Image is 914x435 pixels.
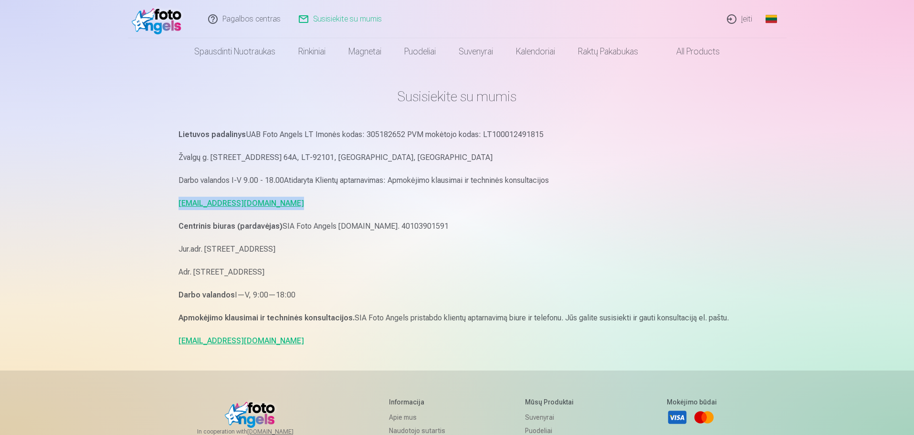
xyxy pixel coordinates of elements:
[179,243,736,256] p: Jur.adr. [STREET_ADDRESS]
[447,38,504,65] a: Suvenyrai
[183,38,287,65] a: Spausdinti nuotraukas
[179,220,736,233] p: SIA Foto Angels [DOMAIN_NAME]. 40103901591
[693,407,714,428] a: Mastercard
[179,290,235,299] strong: Darbo valandos
[393,38,447,65] a: Puodeliai
[179,88,736,105] h1: Susisiekite su mumis
[179,222,283,231] strong: Centrinis biuras (pardavėjas)
[179,313,355,322] strong: Apmokėjimo klausimai ir techninės konsultacijos.
[504,38,567,65] a: Kalendoriai
[567,38,650,65] a: Raktų pakabukas
[179,174,736,187] p: Darbo valandos I-V 9.00 - 18.00Atidaryta Klientų aptarnavimas: Apmokėjimo klausimai ir techninės ...
[525,411,594,424] a: Suvenyrai
[179,151,736,164] p: Žvalgų g. [STREET_ADDRESS] 64A, LT-92101, [GEOGRAPHIC_DATA], [GEOGRAPHIC_DATA]
[179,128,736,141] p: UAB Foto Angels LT Imonės kodas: 305182652 PVM mokėtojo kodas: LT100012491815
[132,4,187,34] img: /fa2
[667,397,717,407] h5: Mokėjimo būdai
[179,288,736,302] p: I—V, 9:00—18:00
[667,407,688,428] a: Visa
[389,397,452,407] h5: Informacija
[179,265,736,279] p: Adr. [STREET_ADDRESS]
[389,411,452,424] a: Apie mus
[179,311,736,325] p: SIA Foto Angels pristabdo klientų aptarnavimą biure ir telefonu. Jūs galite susisiekti ir gauti k...
[179,130,246,139] strong: Lietuvos padalinys
[337,38,393,65] a: Magnetai
[287,38,337,65] a: Rinkiniai
[525,397,594,407] h5: Mūsų produktai
[650,38,731,65] a: All products
[179,199,304,208] a: [EMAIL_ADDRESS][DOMAIN_NAME]
[179,336,304,345] a: [EMAIL_ADDRESS][DOMAIN_NAME]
